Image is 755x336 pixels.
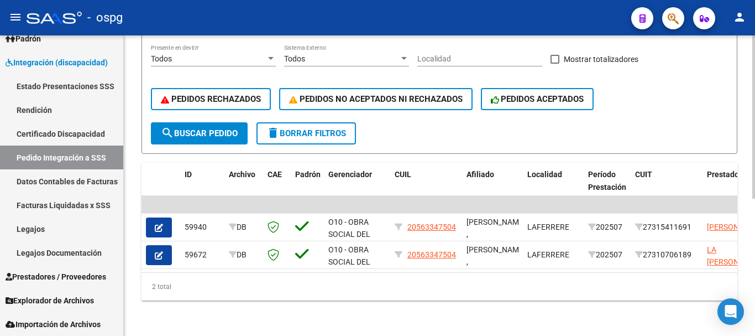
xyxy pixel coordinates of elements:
[733,11,746,24] mat-icon: person
[229,170,255,179] span: Archivo
[151,54,172,63] span: Todos
[266,126,280,139] mat-icon: delete
[229,221,259,234] div: DB
[161,128,238,138] span: Buscar Pedido
[289,94,463,104] span: PEDIDOS NO ACEPTADOS NI RECHAZADOS
[6,56,108,69] span: Integración (discapacidad)
[466,170,494,179] span: Afiliado
[635,221,698,234] div: 27315411691
[631,163,702,211] datatable-header-cell: CUIT
[180,163,224,211] datatable-header-cell: ID
[229,249,259,261] div: DB
[564,53,638,66] span: Mostrar totalizadores
[527,170,562,179] span: Localidad
[407,223,456,231] span: 20563347504
[635,170,652,179] span: CUIT
[151,122,248,144] button: Buscar Pedido
[390,163,462,211] datatable-header-cell: CUIL
[466,218,526,239] span: [PERSON_NAME] ,
[588,249,626,261] div: 202507
[266,128,346,138] span: Borrar Filtros
[224,163,263,211] datatable-header-cell: Archivo
[87,6,123,30] span: - ospg
[588,221,626,234] div: 202507
[161,94,261,104] span: PEDIDOS RECHAZADOS
[707,170,742,179] span: Prestador
[328,170,372,179] span: Gerenciador
[481,88,594,110] button: PEDIDOS ACEPTADOS
[295,170,321,179] span: Padrón
[6,294,94,307] span: Explorador de Archivos
[462,163,523,211] datatable-header-cell: Afiliado
[6,318,101,330] span: Importación de Archivos
[328,218,370,264] span: O10 - OBRA SOCIAL DEL PERSONAL GRAFICO
[407,250,456,259] span: 20563347504
[185,170,192,179] span: ID
[185,249,220,261] div: 59672
[161,126,174,139] mat-icon: search
[395,170,411,179] span: CUIL
[527,250,569,259] span: LAFERRERE
[324,163,390,211] datatable-header-cell: Gerenciador
[263,163,291,211] datatable-header-cell: CAE
[6,271,106,283] span: Prestadores / Proveedores
[151,88,271,110] button: PEDIDOS RECHAZADOS
[291,163,324,211] datatable-header-cell: Padrón
[523,163,584,211] datatable-header-cell: Localidad
[588,170,626,192] span: Período Prestación
[279,88,473,110] button: PEDIDOS NO ACEPTADOS NI RECHAZADOS
[491,94,584,104] span: PEDIDOS ACEPTADOS
[185,221,220,234] div: 59940
[268,170,282,179] span: CAE
[584,163,631,211] datatable-header-cell: Período Prestación
[141,273,737,301] div: 2 total
[6,33,41,45] span: Padrón
[717,298,744,325] div: Open Intercom Messenger
[466,245,526,267] span: [PERSON_NAME] ,
[328,245,370,292] span: O10 - OBRA SOCIAL DEL PERSONAL GRAFICO
[256,122,356,144] button: Borrar Filtros
[9,11,22,24] mat-icon: menu
[527,223,569,231] span: LAFERRERE
[635,249,698,261] div: 27310706189
[284,54,305,63] span: Todos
